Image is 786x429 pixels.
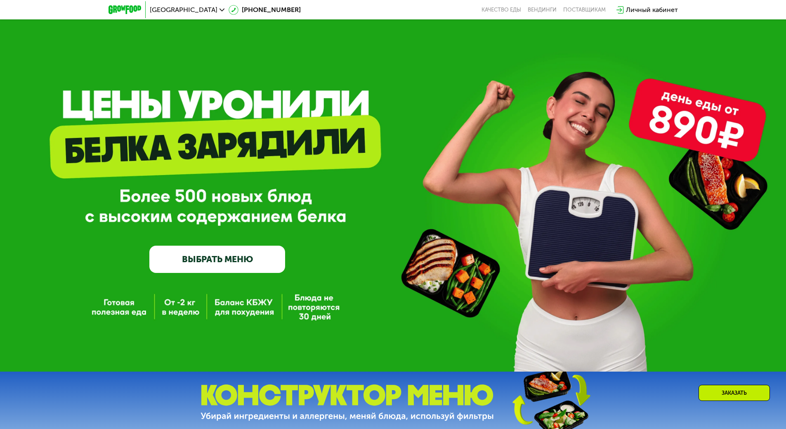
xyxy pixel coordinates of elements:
[229,5,301,15] a: [PHONE_NUMBER]
[149,246,285,273] a: ВЫБРАТЬ МЕНЮ
[150,7,217,13] span: [GEOGRAPHIC_DATA]
[528,7,557,13] a: Вендинги
[563,7,606,13] div: поставщикам
[626,5,678,15] div: Личный кабинет
[699,385,770,401] div: Заказать
[482,7,521,13] a: Качество еды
